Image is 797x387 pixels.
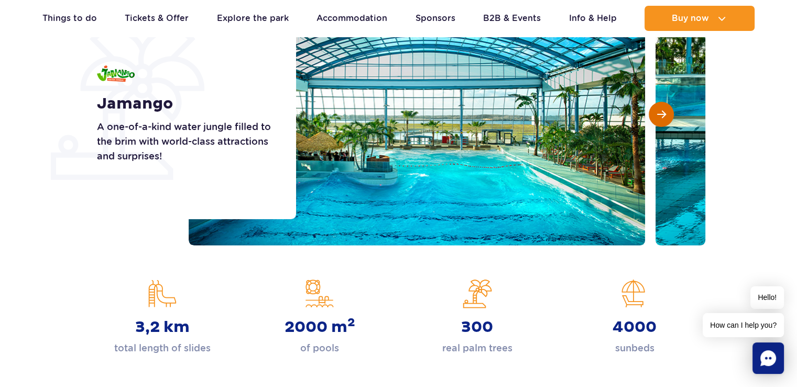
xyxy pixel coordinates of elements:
[461,318,493,337] strong: 300
[97,120,272,164] p: A one-of-a-kind water jungle filled to the brim with world-class attractions and surprises!
[672,14,709,23] span: Buy now
[125,6,189,31] a: Tickets & Offer
[42,6,97,31] a: Things to do
[285,318,355,337] strong: 2000 m
[569,6,617,31] a: Info & Help
[114,341,211,356] p: total length of slides
[750,286,784,309] span: Hello!
[615,341,654,356] p: sunbeds
[316,6,387,31] a: Accommodation
[300,341,339,356] p: of pools
[416,6,455,31] a: Sponsors
[703,313,784,337] span: How can I help you?
[217,6,289,31] a: Explore the park
[613,318,657,337] strong: 4000
[645,6,755,31] button: Buy now
[752,342,784,374] div: Chat
[97,66,135,82] img: Jamango
[97,94,272,113] h1: Jamango
[135,318,190,337] strong: 3,2 km
[483,6,541,31] a: B2B & Events
[649,102,674,127] button: Next slide
[347,315,355,330] sup: 2
[442,341,512,356] p: real palm trees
